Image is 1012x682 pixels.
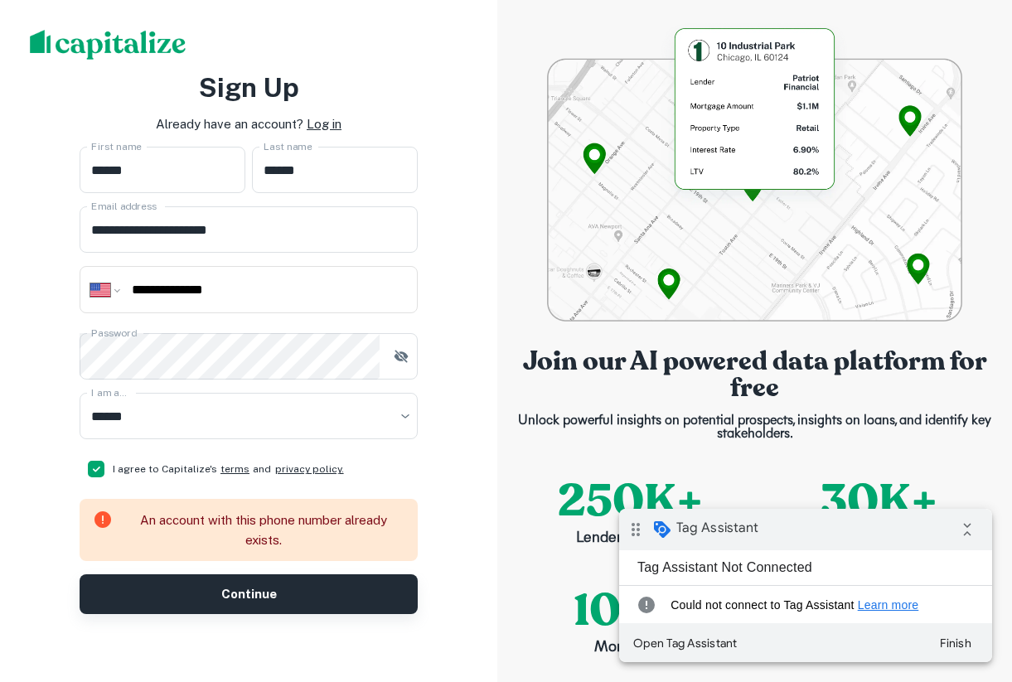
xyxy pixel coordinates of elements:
p: Log in [307,114,341,134]
p: Lender Contacts [576,528,685,550]
label: First name [91,139,142,153]
img: login-bg [547,23,962,322]
div: An account with this phone number already exists. [123,504,404,556]
p: Mortgages [594,637,666,660]
label: Password [91,326,137,340]
span: Tag Assistant [57,11,139,27]
span: I agree to Capitalize's and [113,462,344,476]
p: Already have an account? [156,114,303,134]
img: capitalize-logo.png [30,30,186,60]
p: Join our AI powered data platform for free [506,348,1004,401]
label: Last name [264,139,312,153]
h3: Sign Up [199,68,299,108]
a: Learn more [239,89,300,103]
button: Open Tag Assistant [7,119,126,149]
label: I am a... [91,385,126,399]
label: Email address [91,199,157,213]
i: error [13,80,41,113]
p: Unlock powerful insights on potential prospects, insights on loans, and identify key stakeholders. [506,414,1004,441]
p: 250K+ [558,467,703,534]
i: Collapse debug badge [332,4,365,37]
a: terms [217,463,253,475]
p: 10M+ [574,577,687,644]
p: 30K+ [821,467,937,534]
button: Continue [80,574,418,614]
span: Could not connect to Tag Assistant [51,88,346,104]
a: privacy policy. [274,463,344,475]
button: Finish [307,119,366,149]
